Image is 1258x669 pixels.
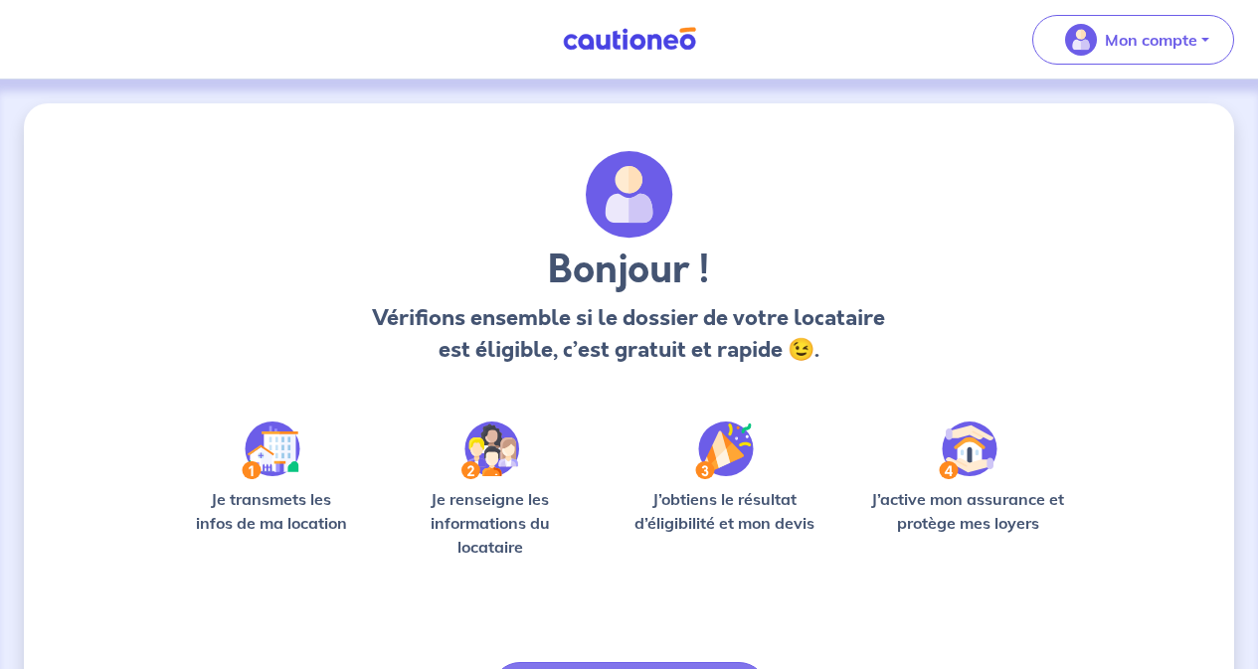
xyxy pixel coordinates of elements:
img: /static/90a569abe86eec82015bcaae536bd8e6/Step-1.svg [242,421,300,479]
img: illu_account_valid_menu.svg [1065,24,1097,56]
img: archivate [586,151,673,239]
img: Cautioneo [555,27,704,52]
h3: Bonjour ! [369,247,889,294]
p: J’obtiens le résultat d’éligibilité et mon devis [621,487,828,535]
p: Je transmets les infos de ma location [183,487,359,535]
img: /static/bfff1cf634d835d9112899e6a3df1a5d/Step-4.svg [939,421,997,479]
p: J’active mon assurance et protège mes loyers [860,487,1075,535]
p: Mon compte [1105,28,1197,52]
p: Vérifions ensemble si le dossier de votre locataire est éligible, c’est gratuit et rapide 😉. [369,302,889,366]
img: /static/f3e743aab9439237c3e2196e4328bba9/Step-3.svg [695,421,754,479]
p: Je renseigne les informations du locataire [391,487,589,559]
img: /static/c0a346edaed446bb123850d2d04ad552/Step-2.svg [461,421,519,479]
button: illu_account_valid_menu.svgMon compte [1032,15,1234,65]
